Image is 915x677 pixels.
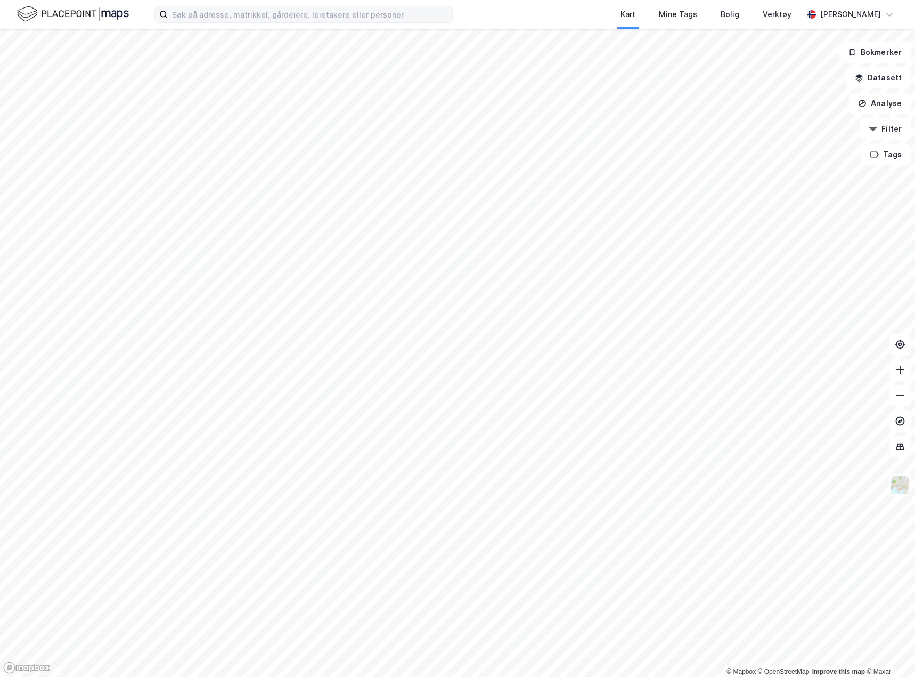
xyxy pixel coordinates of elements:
a: Mapbox homepage [3,662,50,674]
a: Mapbox [726,668,756,675]
div: [PERSON_NAME] [820,8,881,21]
a: Improve this map [812,668,865,675]
img: Z [890,475,910,495]
img: logo.f888ab2527a4732fd821a326f86c7f29.svg [17,5,129,23]
div: Verktøy [763,8,791,21]
input: Søk på adresse, matrikkel, gårdeiere, leietakere eller personer [168,6,452,22]
button: Bokmerker [839,42,911,63]
div: Kart [620,8,635,21]
a: OpenStreetMap [758,668,810,675]
div: Bolig [721,8,739,21]
div: Kontrollprogram for chat [862,626,915,677]
button: Analyse [849,93,911,114]
button: Filter [860,118,911,140]
iframe: Chat Widget [862,626,915,677]
button: Tags [861,144,911,165]
button: Datasett [846,67,911,88]
div: Mine Tags [659,8,697,21]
